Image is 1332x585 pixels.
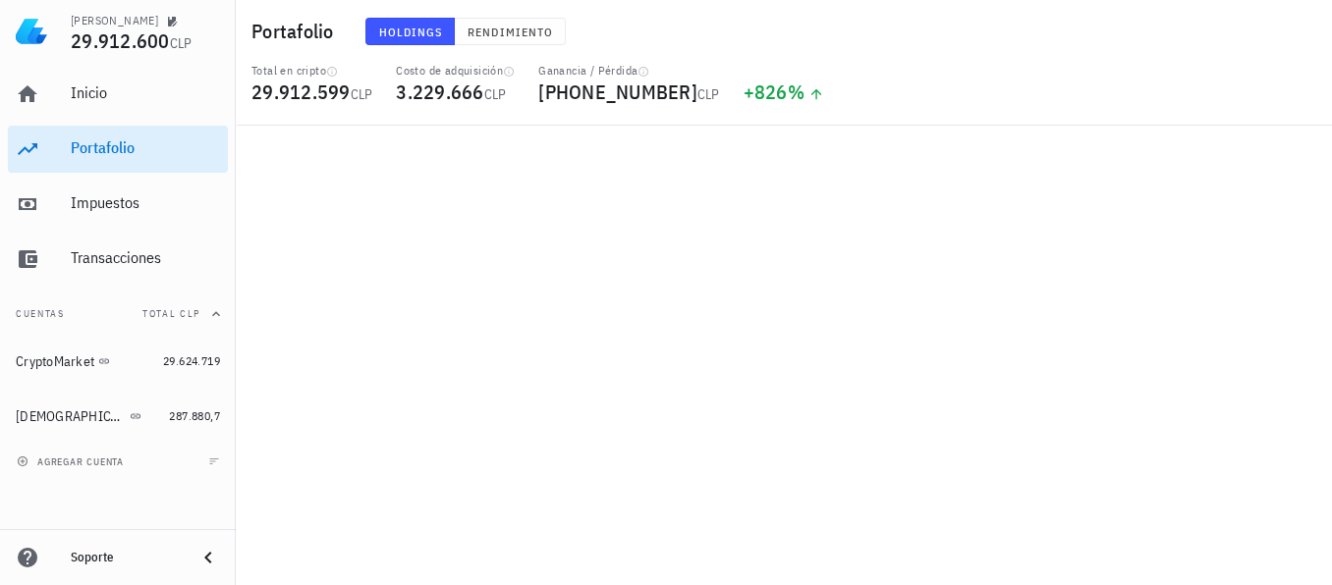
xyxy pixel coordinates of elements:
[8,126,228,173] a: Portafolio
[16,408,126,425] div: [DEMOGRAPHIC_DATA]
[538,79,697,105] span: [PHONE_NUMBER]
[396,79,483,105] span: 3.229.666
[12,452,133,471] button: agregar cuenta
[71,138,220,157] div: Portafolio
[455,18,566,45] button: Rendimiento
[251,79,351,105] span: 29.912.599
[697,85,720,103] span: CLP
[251,16,342,47] h1: Portafolio
[16,353,94,370] div: CryptoMarket
[169,408,220,423] span: 287.880,7
[8,393,228,440] a: [DEMOGRAPHIC_DATA] 287.880,7
[8,291,228,338] button: CuentasTotal CLP
[71,550,181,565] div: Soporte
[1289,16,1320,47] div: avatar
[16,16,47,47] img: LedgiFi
[396,63,515,79] div: Costo de adquisición
[467,25,553,39] span: Rendimiento
[21,455,124,468] span: agregar cuenta
[163,353,220,368] span: 29.624.719
[71,248,220,267] div: Transacciones
[378,25,443,39] span: Holdings
[538,63,719,79] div: Ganancia / Pérdida
[788,79,805,105] span: %
[71,13,158,28] div: [PERSON_NAME]
[744,82,825,102] div: +826
[365,18,456,45] button: Holdings
[71,27,170,54] span: 29.912.600
[8,71,228,118] a: Inicio
[142,307,200,320] span: Total CLP
[351,85,373,103] span: CLP
[8,338,228,385] a: CryptoMarket 29.624.719
[8,236,228,283] a: Transacciones
[251,63,372,79] div: Total en cripto
[71,83,220,102] div: Inicio
[8,181,228,228] a: Impuestos
[484,85,507,103] span: CLP
[170,34,193,52] span: CLP
[71,193,220,212] div: Impuestos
